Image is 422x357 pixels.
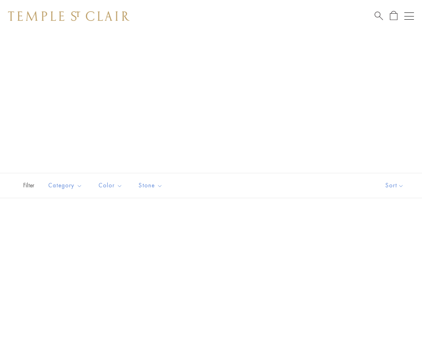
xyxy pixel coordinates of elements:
[44,181,88,191] span: Category
[8,11,129,21] img: Temple St. Clair
[92,176,129,195] button: Color
[367,173,422,198] button: Show sort by
[135,181,169,191] span: Stone
[404,11,414,21] button: Open navigation
[133,176,169,195] button: Stone
[42,176,88,195] button: Category
[375,11,383,21] a: Search
[390,11,397,21] a: Open Shopping Bag
[94,181,129,191] span: Color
